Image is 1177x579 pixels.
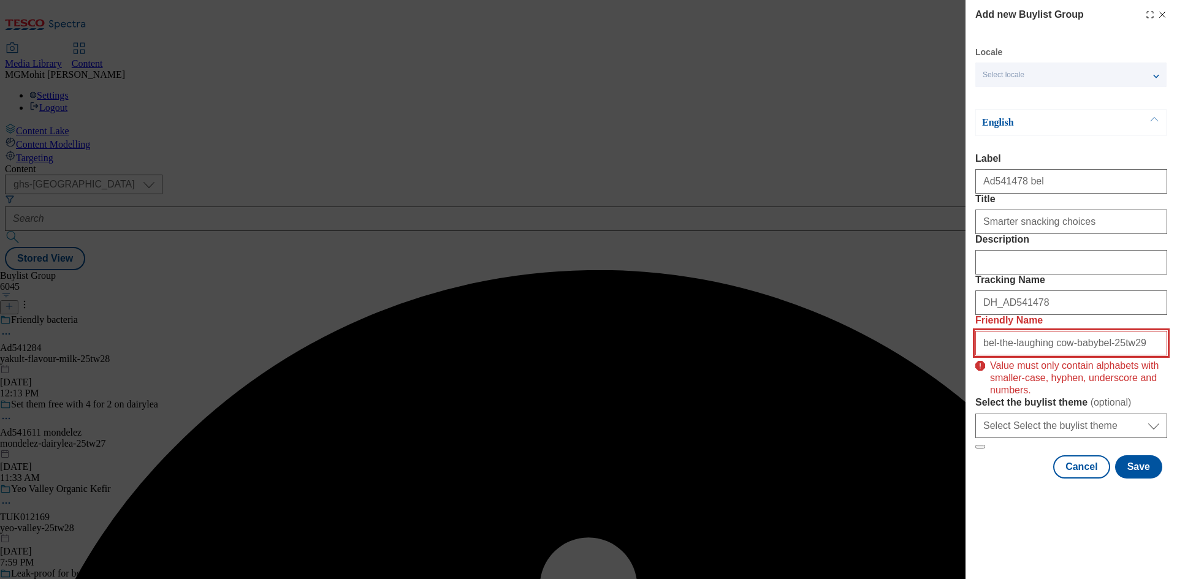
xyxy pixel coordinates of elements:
label: Select the buylist theme [975,396,1167,409]
p: Value must only contain alphabets with smaller-case, hyphen, underscore and numbers. [990,355,1167,396]
input: Enter Title [975,210,1167,234]
button: Select locale [975,62,1167,87]
h4: Add new Buylist Group [975,7,1084,22]
button: Cancel [1053,455,1110,479]
p: English [982,116,1111,129]
button: Save [1115,455,1162,479]
label: Label [975,153,1167,164]
input: Enter Description [975,250,1167,274]
label: Locale [975,49,1002,56]
label: Tracking Name [975,274,1167,286]
label: Description [975,234,1167,245]
input: Enter Friendly Name [975,331,1167,355]
input: Enter Label [975,169,1167,194]
input: Enter Tracking Name [975,290,1167,315]
span: Select locale [983,70,1024,80]
span: ( optional ) [1091,397,1132,407]
label: Friendly Name [975,315,1167,326]
label: Title [975,194,1167,205]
